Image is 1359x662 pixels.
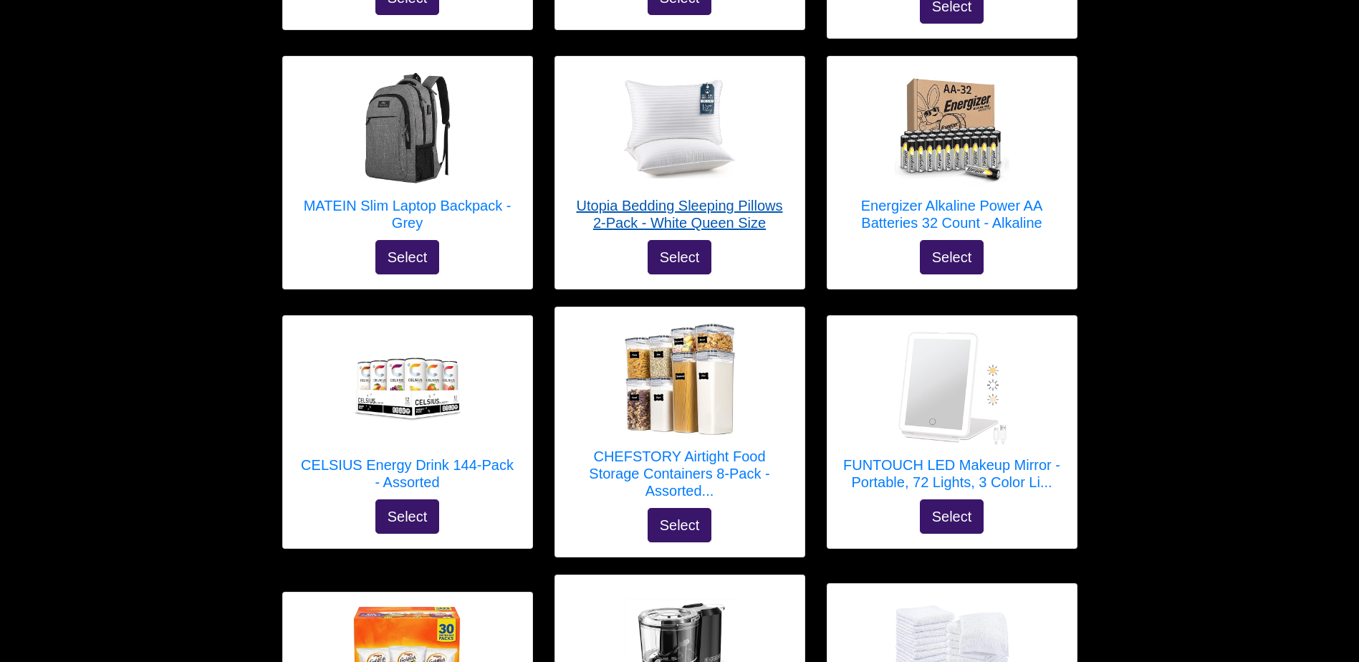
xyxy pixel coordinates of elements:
button: Select [648,240,712,274]
h5: CHEFSTORY Airtight Food Storage Containers 8-Pack - Assorted... [570,448,790,499]
button: Select [648,508,712,542]
a: FUNTOUCH LED Makeup Mirror - Portable, 72 Lights, 3 Color Lighting FUNTOUCH LED Makeup Mirror - P... [842,330,1062,499]
a: MATEIN Slim Laptop Backpack - Grey MATEIN Slim Laptop Backpack - Grey [297,71,518,240]
button: Select [375,240,440,274]
h5: CELSIUS Energy Drink 144-Pack - Assorted [297,456,518,491]
a: CELSIUS Energy Drink 144-Pack - Assorted CELSIUS Energy Drink 144-Pack - Assorted [297,330,518,499]
h5: Energizer Alkaline Power AA Batteries 32 Count - Alkaline [842,197,1062,231]
button: Select [920,499,984,534]
button: Select [375,499,440,534]
img: CHEFSTORY Airtight Food Storage Containers 8-Pack - Assorted Sizes [623,322,737,436]
img: Energizer Alkaline Power AA Batteries 32 Count - Alkaline [895,71,1009,186]
img: MATEIN Slim Laptop Backpack - Grey [350,71,465,186]
img: Utopia Bedding Sleeping Pillows 2-Pack - White Queen Size [623,79,737,178]
h5: FUNTOUCH LED Makeup Mirror - Portable, 72 Lights, 3 Color Li... [842,456,1062,491]
button: Select [920,240,984,274]
h5: Utopia Bedding Sleeping Pillows 2-Pack - White Queen Size [570,197,790,231]
img: FUNTOUCH LED Makeup Mirror - Portable, 72 Lights, 3 Color Lighting [895,330,1009,445]
a: Energizer Alkaline Power AA Batteries 32 Count - Alkaline Energizer Alkaline Power AA Batteries 3... [842,71,1062,240]
h5: MATEIN Slim Laptop Backpack - Grey [297,197,518,231]
a: Utopia Bedding Sleeping Pillows 2-Pack - White Queen Size Utopia Bedding Sleeping Pillows 2-Pack ... [570,71,790,240]
a: CHEFSTORY Airtight Food Storage Containers 8-Pack - Assorted Sizes CHEFSTORY Airtight Food Storag... [570,322,790,508]
img: CELSIUS Energy Drink 144-Pack - Assorted [350,330,465,445]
